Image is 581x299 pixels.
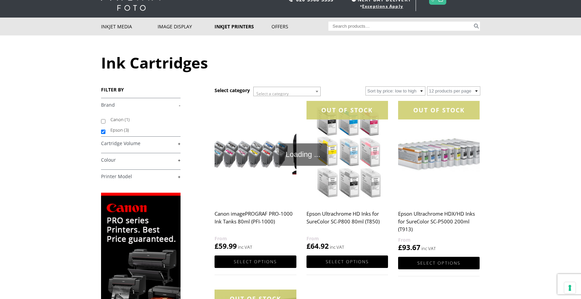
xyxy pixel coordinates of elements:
span: £ [398,243,402,252]
h3: Select category [215,87,250,93]
a: Select options for “Epson Ultrachrome HDX/HD Inks for SureColor SC-P5000 200ml (T913)” [398,257,480,269]
h2: Canon imagePROGRAF PRO-1000 Ink Tanks 80ml (PFI-1000) [215,208,296,235]
bdi: 64.92 [306,241,329,251]
a: Inkjet Media [101,18,158,35]
a: OUT OF STOCKEpson Ultrachrome HDX/HD Inks for SureColor SC-P5000 200ml (T913) £93.67 [398,101,480,252]
h2: Epson Ultrachrome HDX/HD Inks for SureColor SC-P5000 200ml (T913) [398,208,480,236]
span: (3) [124,127,129,133]
a: Offers [271,18,328,35]
a: OUT OF STOCKEpson Ultrachrome HD Inks for SureColor SC-P800 80ml (T850) £64.92 [306,101,388,251]
button: Your consent preferences for tracking technologies [564,282,576,294]
label: Canon [110,114,174,125]
h2: Epson Ultrachrome HD Inks for SureColor SC-P800 80ml (T850) [306,208,388,235]
a: - [101,102,181,108]
h3: FILTER BY [101,86,181,93]
a: + [101,157,181,163]
img: Canon imagePROGRAF PRO-1000 Ink Tanks 80ml (PFI-1000) [215,101,296,203]
a: Inkjet Printers [215,18,271,35]
bdi: 93.67 [398,243,420,252]
label: Epson [110,125,174,135]
div: Loading ... [279,143,327,166]
div: OUT OF STOCK [306,101,388,119]
a: Image Display [158,18,215,35]
h4: Brand [101,98,181,111]
bdi: 59.99 [215,241,237,251]
a: + [101,173,181,180]
span: (1) [125,116,130,123]
div: OUT OF STOCK [398,101,480,119]
button: Search [473,22,480,31]
a: Select options for “Epson Ultrachrome HD Inks for SureColor SC-P800 80ml (T850)” [306,255,388,268]
a: + [101,140,181,147]
span: £ [215,241,219,251]
h1: Ink Cartridges [101,52,480,73]
a: Canon imagePROGRAF PRO-1000 Ink Tanks 80ml (PFI-1000) £59.99 [215,101,296,251]
h4: Printer Model [101,169,181,183]
h4: Cartridge Volume [101,136,181,150]
h4: Colour [101,153,181,166]
img: Epson Ultrachrome HDX/HD Inks for SureColor SC-P5000 200ml (T913) [398,101,480,203]
img: Epson Ultrachrome HD Inks for SureColor SC-P800 80ml (T850) [306,101,388,203]
span: Select a category [256,91,289,97]
input: Search products… [328,22,473,31]
select: Shop order [365,86,425,96]
a: Select options for “Canon imagePROGRAF PRO-1000 Ink Tanks 80ml (PFI-1000)” [215,255,296,268]
a: Exceptions Apply [362,3,403,9]
span: £ [306,241,311,251]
